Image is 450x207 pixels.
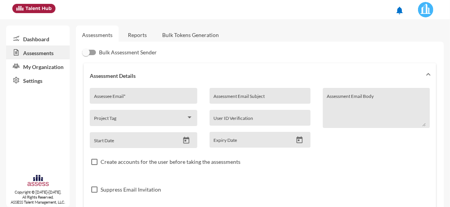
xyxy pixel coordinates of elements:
[6,73,70,87] a: Settings
[6,59,70,73] a: My Organization
[6,32,70,45] a: Dashboard
[6,190,70,205] p: Copyright © [DATE]-[DATE]. All Rights Reserved. ASSESS Talent Management, LLC.
[101,185,161,194] span: Suppress Email Invitation
[84,63,436,88] mat-expansion-panel-header: Assessment Details
[27,174,49,188] img: assesscompany-logo.png
[293,136,306,144] button: Open calendar
[82,32,112,38] a: Assessments
[395,6,404,15] mat-icon: notifications
[101,157,240,167] span: Create accounts for the user before taking the assessments
[156,25,225,44] a: Bulk Tokens Generation
[180,136,193,145] button: Open calendar
[6,45,70,59] a: Assessments
[99,48,157,57] span: Bulk Assessment Sender
[90,72,421,79] mat-panel-title: Assessment Details
[122,25,153,44] a: Reports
